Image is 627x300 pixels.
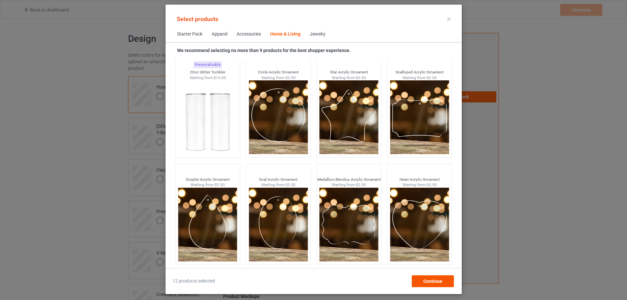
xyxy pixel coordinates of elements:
[319,80,378,154] img: star-thumbnail.png
[246,177,310,182] div: Oval Acrylic Ornament
[212,31,227,38] div: Apparel
[317,75,381,81] div: Starting from
[317,177,381,182] div: Medallion/Benelux Acrylic Ornament
[177,15,218,22] span: Select products
[270,31,300,38] div: Home & Living
[178,188,237,261] img: drop-thumbnail.png
[423,279,442,284] span: Continue
[237,31,261,38] div: Accessories
[175,75,240,81] div: Starting from
[317,182,381,188] div: Starting from
[178,80,237,154] img: regular.jpg
[246,69,310,75] div: Circle Acrylic Ornament
[246,75,310,81] div: Starting from
[387,69,452,75] div: Scalloped Acrylic Ornament
[390,80,449,154] img: scalloped-thumbnail.png
[285,182,295,187] span: $2.50
[194,61,222,68] div: Personalizable
[356,182,366,187] span: $2.50
[356,75,366,80] span: $2.50
[426,75,436,80] span: $2.50
[249,188,308,261] img: oval-thumbnail.png
[426,182,436,187] span: $2.50
[387,177,452,182] div: Heart Acrylic Ornament
[172,278,215,285] span: 12 products selected
[213,75,226,80] span: $13.00
[246,182,310,188] div: Starting from
[175,182,240,188] div: Starting from
[387,75,452,81] div: Starting from
[319,188,378,261] img: medallion-thumbnail.png
[177,48,351,53] strong: We recommend selecting no more than 9 products for the best shopper experience.
[175,177,240,182] div: Droplet Acrylic Ornament
[249,80,308,154] img: circle-thumbnail.png
[310,31,326,38] div: Jewelry
[172,26,207,42] span: Starter Pack
[175,69,240,75] div: 20oz Glitter Tumbler
[390,188,449,261] img: heart-thumbnail.png
[215,182,225,187] span: $2.50
[285,75,295,80] span: $2.50
[317,69,381,75] div: Star Acrylic Ornament
[411,275,454,287] div: Continue
[387,182,452,188] div: Starting from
